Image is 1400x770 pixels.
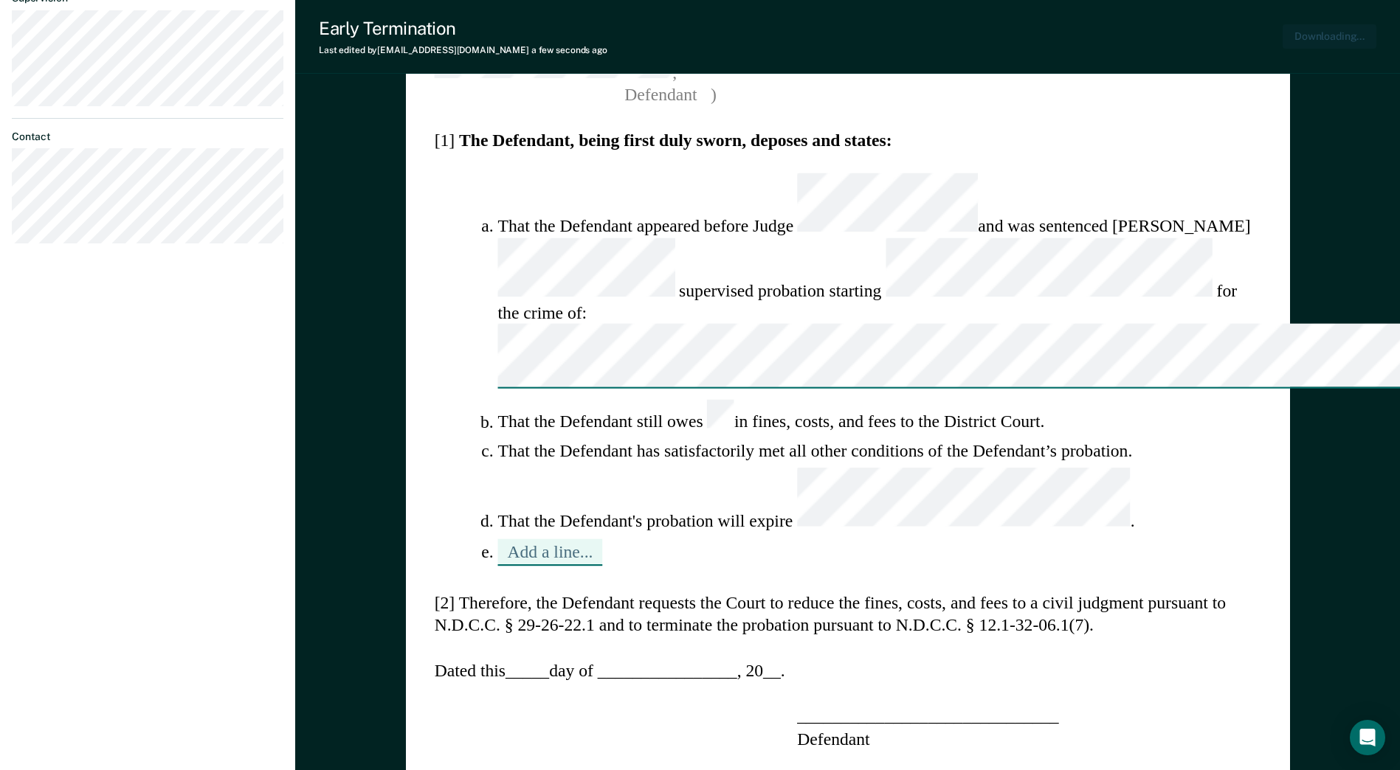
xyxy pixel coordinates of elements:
[319,18,607,39] div: Early Termination
[497,173,1261,394] li: That the Defendant appeared before Judge and was sentenced [PERSON_NAME] supervised probation sta...
[531,45,607,55] span: a few seconds ago
[459,130,892,149] strong: The Defendant, being first duly sworn, deposes and states:
[12,131,283,143] dt: Contact
[497,400,1261,433] li: That the Defendant still owes in fines, costs, and fees to the District Court.
[497,468,1261,533] li: That the Defendant's probation will expire .
[1350,720,1385,755] div: Open Intercom Messenger
[711,83,717,105] span: )
[434,128,1261,151] section: [1]
[797,704,1058,749] section: ______________________________ Defendant
[434,592,1261,637] section: [2] Therefore, the Defendant requests the Court to reduce the fines, costs, and fees to a civil j...
[497,538,602,566] button: Add a line...
[1283,24,1376,49] button: Downloading...
[319,45,607,55] div: Last edited by [EMAIL_ADDRESS][DOMAIN_NAME]
[434,659,1261,682] section: Dated this _____ day of ________________ , 20 __ .
[434,85,697,104] span: Defendant
[497,439,1261,462] li: That the Defendant has satisfactorily met all other conditions of the Defendant’s probation.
